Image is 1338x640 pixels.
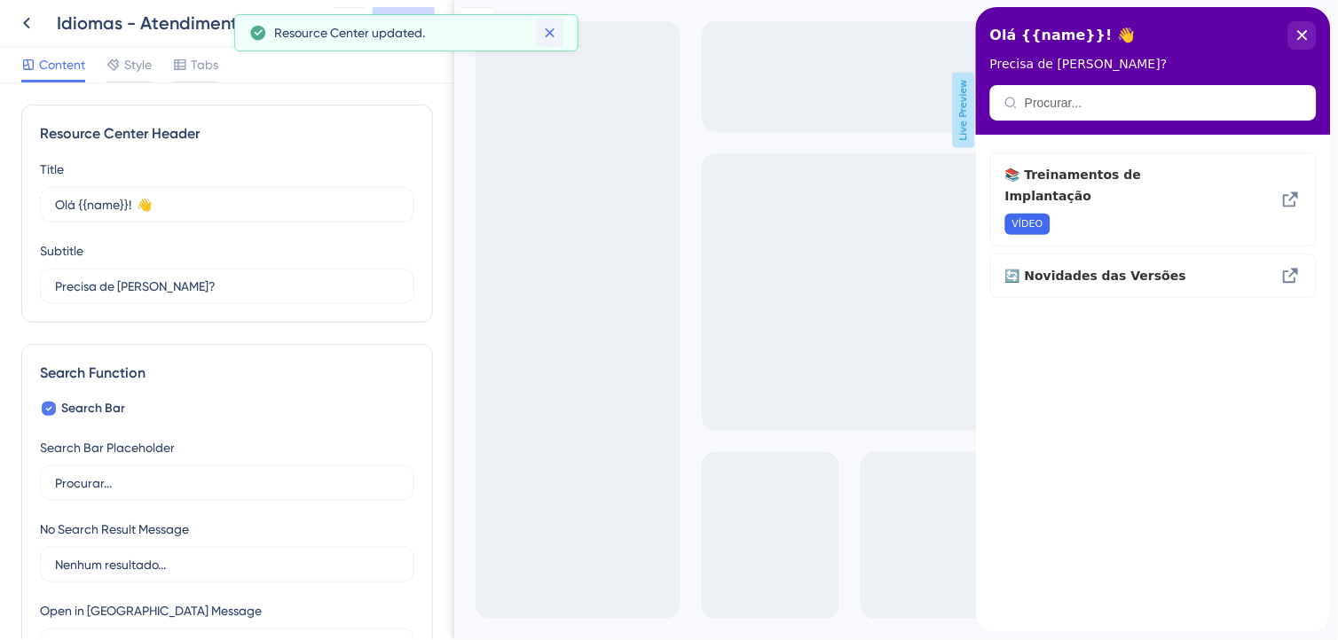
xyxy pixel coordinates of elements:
[29,258,266,279] div: Novidades das Versões
[14,15,160,42] span: Olá {{name}}! 👋
[40,600,262,621] div: Open in [GEOGRAPHIC_DATA] Message
[40,240,83,261] div: Subtitle
[40,123,414,144] div: Resource Center Header
[40,437,175,458] div: Search Bar Placeholder
[55,555,399,574] input: Nenhum resultado...
[61,398,125,419] span: Search Bar
[5,11,37,43] img: launcher-image-alternative-text
[36,210,67,224] span: VÍDEO
[40,159,64,180] div: Title
[55,473,399,493] input: Procurar...
[390,12,418,34] span: Save
[499,73,521,148] span: Live Preview
[40,363,414,384] div: Search Function
[49,89,327,103] input: Procurar...
[124,54,152,75] span: Style
[55,195,399,215] input: Title
[312,14,341,43] div: close resource center
[29,157,238,199] span: 📚 Treinamentos de Implantação
[191,54,218,75] span: Tabs
[55,277,399,296] input: Description
[373,7,435,39] button: Save
[274,22,425,43] span: Resource Center updated.
[29,157,266,228] div: Treinamentos de Implantação
[29,258,238,279] span: 🔄 Novidades das Versões
[40,519,189,540] div: No Search Result Message
[57,11,327,35] div: Idiomas - Atendimento ao Cliente
[39,54,85,75] span: Content
[14,50,192,64] span: Precisa de [PERSON_NAME]?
